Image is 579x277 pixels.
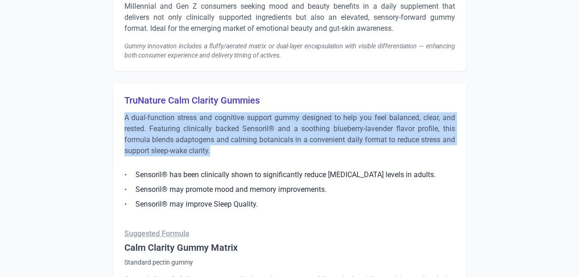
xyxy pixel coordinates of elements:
[124,258,455,267] p: Standard pectin gummy
[124,184,455,195] li: Sensoril® may promote mood and memory improvements.
[124,199,455,210] li: Sensoril® may improve Sleep Quality.
[124,228,455,239] p: Suggested Formula
[124,169,455,180] li: Sensoril® has been clinically shown to significantly reduce [MEDICAL_DATA] levels in adults.
[124,94,455,107] h3: TruNature Calm Clarity Gummies
[124,241,455,254] h4: Calm Clarity Gummy Matrix
[124,112,455,156] p: A dual-function stress and cognitive support gummy designed to help you feel balanced, clear, and...
[124,1,455,34] p: Millennial and Gen Z consumers seeking mood and beauty benefits in a daily supplement that delive...
[124,41,455,60] div: Gummy innovation includes a fluffy/aerated matrix or dual-layer encapsulation with visible differ...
